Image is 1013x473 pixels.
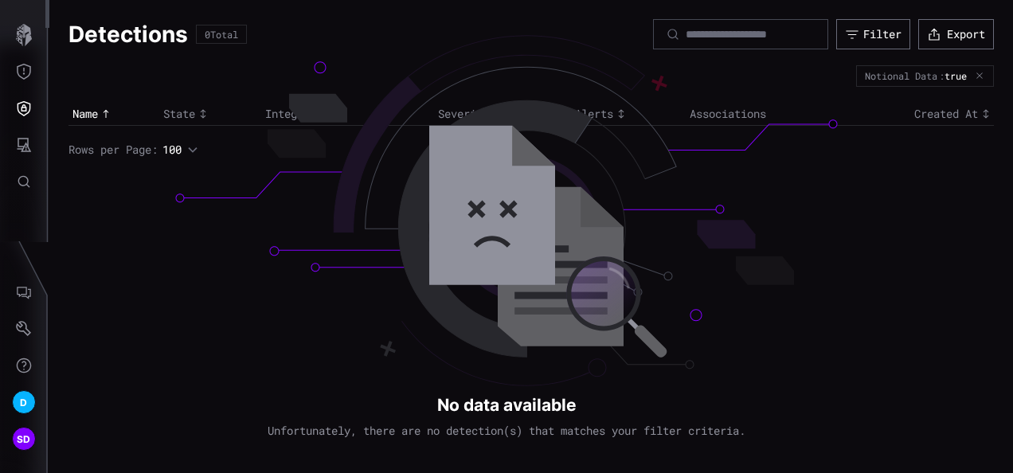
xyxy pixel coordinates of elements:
span: Rows per Page: [68,143,158,157]
div: : [939,70,972,81]
div: Filter [863,27,902,41]
button: 100 [162,142,199,158]
button: Filter [836,19,910,49]
div: Toggle sort direction [163,107,257,121]
div: Toggle sort direction [844,107,994,121]
div: Toggle sort direction [575,107,681,121]
div: 0 Total [205,29,238,39]
div: Toggle sort direction [265,107,430,121]
button: SD [1,420,47,457]
div: Toggle sort direction [72,107,155,121]
button: Export [918,19,994,49]
span: D [20,394,27,411]
span: true [945,70,967,81]
div: Toggle sort direction [438,107,568,121]
span: SD [17,431,31,448]
button: D [1,384,47,420]
h1: Detections [68,20,188,49]
th: Associations [686,103,841,126]
div: Notional Data [865,71,937,80]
